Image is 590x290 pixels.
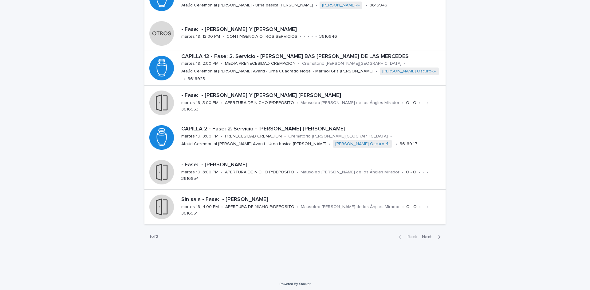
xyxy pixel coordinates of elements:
[181,61,218,66] p: martes 19, 2:00 PM
[181,107,199,112] p: 3616953
[400,141,417,147] p: 3616947
[144,229,163,244] p: 1 of 2
[181,126,443,133] p: CAPILLA 2 - Fase: 2. Servicio - [PERSON_NAME] [PERSON_NAME]
[225,100,294,106] p: APERTURA DE NICHO P/DEPOSITO
[144,86,446,120] a: - Fase: - [PERSON_NAME] Y [PERSON_NAME] [PERSON_NAME]martes 19, 3:00 PM•APERTURA DE NICHO P/DEPOS...
[406,204,417,210] p: O - O
[181,69,373,74] p: Ataúd Ceremonial [PERSON_NAME] Avanti - Urna Cuadrado Nogal - Marmol Gris [PERSON_NAME]
[221,134,222,139] p: •
[404,61,406,66] p: •
[181,196,443,203] p: Sin sala - Fase: - [PERSON_NAME]
[225,204,294,210] p: APERTURA DE NICHO P/DEPOSITO
[423,204,424,210] p: -
[419,100,420,106] p: •
[279,282,310,286] a: Powered By Stacker
[301,170,399,175] p: Mausoleo [PERSON_NAME] de los Ángles Mirador
[181,141,326,147] p: Ataúd Ceremonial [PERSON_NAME] Avanti - Urna basica [PERSON_NAME]
[308,34,309,39] p: •
[297,100,298,106] p: •
[394,234,419,240] button: Back
[225,61,296,66] p: MEDIA PRENECESIDAD CREMACION
[181,134,218,139] p: martes 19, 3:00 PM
[181,176,199,181] p: 3616954
[382,69,436,74] a: [PERSON_NAME] Oscuro-5-
[423,100,424,106] p: -
[419,204,421,210] p: •
[181,34,220,39] p: martes 19, 12:00 PM
[396,141,397,147] p: •
[181,170,218,175] p: martes 19, 3:00 PM
[322,3,360,8] a: [PERSON_NAME]-1-
[288,134,388,139] p: Crematorio [PERSON_NAME][GEOGRAPHIC_DATA]
[422,235,435,239] span: Next
[366,3,367,8] p: •
[225,134,282,139] p: PRENECESIDAD CREMACION
[226,34,297,39] p: CONTINGENCIA OTROS SERVICIOS
[181,211,198,216] p: 3616951
[376,69,377,74] p: •
[419,170,420,175] p: •
[181,162,443,168] p: - Fase: - [PERSON_NAME]
[404,235,417,239] span: Back
[423,170,424,175] p: -
[402,170,403,175] p: •
[181,26,443,33] p: - Fase: - [PERSON_NAME] Y [PERSON_NAME]
[188,76,205,82] p: 3616925
[298,61,300,66] p: •
[427,170,428,175] p: •
[419,234,446,240] button: Next
[319,34,337,39] p: 3616946
[144,155,446,190] a: - Fase: - [PERSON_NAME]martes 19, 3:00 PM•APERTURA DE NICHO P/DEPOSITO•Mausoleo [PERSON_NAME] de ...
[335,141,390,147] a: [PERSON_NAME] Oscuro-4-
[181,100,218,106] p: martes 19, 3:00 PM
[184,76,185,82] p: •
[144,190,446,224] a: Sin sala - Fase: - [PERSON_NAME]martes 19, 4:00 PM•APERTURA DE NICHO P/DEPOSITO•Mausoleo [PERSON_...
[144,16,446,51] a: - Fase: - [PERSON_NAME] Y [PERSON_NAME]martes 19, 12:00 PM•CONTINGENCIA OTROS SERVICIOS•-•-•3616946
[329,141,330,147] p: •
[406,100,416,106] p: O - O
[406,170,416,175] p: O - O
[181,204,219,210] p: martes 19, 4:00 PM
[225,170,294,175] p: APERTURA DE NICHO P/DEPOSITO
[181,3,313,8] p: Ataúd Ceremonial [PERSON_NAME] - Urna basica [PERSON_NAME]
[144,120,446,155] a: CAPILLA 2 - Fase: 2. Servicio - [PERSON_NAME] [PERSON_NAME]martes 19, 3:00 PM•PRENECESIDAD CREMAC...
[221,100,222,106] p: •
[402,204,404,210] p: •
[402,100,403,106] p: •
[181,92,443,99] p: - Fase: - [PERSON_NAME] Y [PERSON_NAME] [PERSON_NAME]
[301,204,400,210] p: Mausoleo [PERSON_NAME] de los Ángles Mirador
[284,134,286,139] p: •
[221,170,222,175] p: •
[301,100,399,106] p: Mausoleo [PERSON_NAME] de los Ángles Mirador
[312,34,313,39] p: -
[222,34,224,39] p: •
[221,204,223,210] p: •
[390,134,392,139] p: •
[300,34,301,39] p: •
[427,100,428,106] p: •
[302,61,402,66] p: Crematorio [PERSON_NAME][GEOGRAPHIC_DATA]
[427,204,428,210] p: •
[304,34,305,39] p: -
[297,170,298,175] p: •
[181,53,443,60] p: CAPILLA 12 - Fase: 2. Servicio - [PERSON_NAME] BAS [PERSON_NAME] DE LAS MERCEDES
[144,51,446,86] a: CAPILLA 12 - Fase: 2. Servicio - [PERSON_NAME] BAS [PERSON_NAME] DE LAS MERCEDESmartes 19, 2:00 P...
[221,61,222,66] p: •
[370,3,387,8] p: 3616945
[316,3,317,8] p: •
[315,34,317,39] p: •
[297,204,298,210] p: •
